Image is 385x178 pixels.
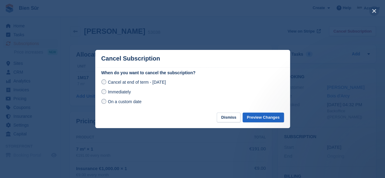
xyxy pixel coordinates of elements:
button: Dismiss [217,113,240,123]
span: On a custom date [108,99,142,104]
input: On a custom date [101,99,106,104]
span: Immediately [108,89,131,94]
p: Cancel Subscription [101,55,160,62]
input: Immediately [101,89,106,94]
label: When do you want to cancel the subscription? [101,70,284,76]
button: Preview Changes [243,113,284,123]
button: close [369,6,379,16]
span: Cancel at end of term - [DATE] [108,80,166,85]
input: Cancel at end of term - [DATE] [101,79,106,84]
